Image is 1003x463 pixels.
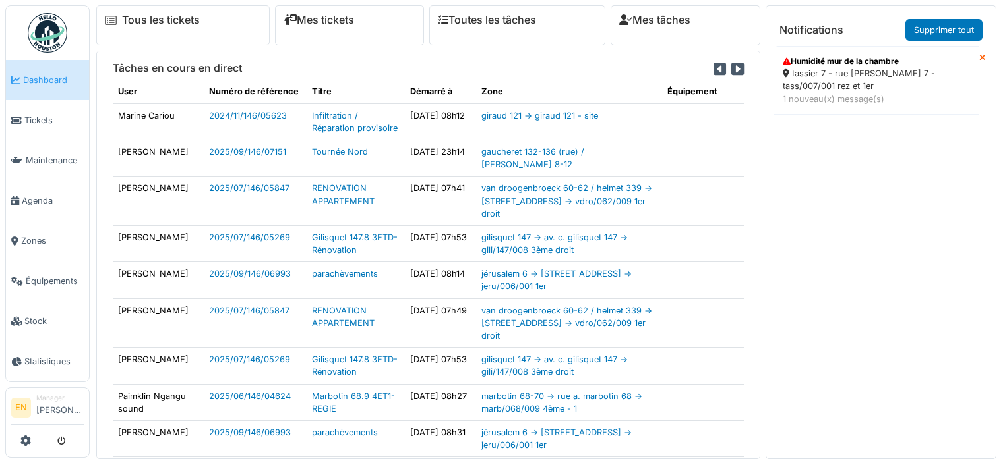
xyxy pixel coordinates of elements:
a: Mes tâches [619,14,690,26]
a: 2024/11/146/05623 [209,111,287,121]
a: EN Manager[PERSON_NAME] [11,393,84,425]
a: Tickets [6,100,89,140]
a: Mes tickets [284,14,354,26]
a: Dashboard [6,60,89,100]
li: EN [11,398,31,418]
a: Humidité mur de la chambre tassier 7 - rue [PERSON_NAME] 7 - tass/007/001 rez et 1er 1 nouveau(x)... [774,46,979,115]
td: Marine Cariou [113,103,204,140]
td: [DATE] 07h49 [405,298,476,348]
td: [DATE] 08h31 [405,420,476,456]
a: Stock [6,301,89,341]
a: parachèvements [312,269,378,279]
h6: Notifications [779,24,843,36]
a: 2025/06/146/04624 [209,391,291,401]
a: 2025/07/146/05269 [209,354,290,364]
div: tassier 7 - rue [PERSON_NAME] 7 - tass/007/001 rez et 1er [783,67,971,92]
td: [DATE] 07h53 [405,225,476,261]
a: Gilisquet 147.8 3ETD-Rénovation [312,354,398,377]
a: Marbotin 68.9 4ET1-REGIE [312,391,395,414]
a: jérusalem 6 -> [STREET_ADDRESS] -> jeru/006/001 1er [481,427,632,450]
a: Tournée Nord [312,147,368,157]
td: [PERSON_NAME] [113,262,204,298]
a: van droogenbroeck 60-62 / helmet 339 -> [STREET_ADDRESS] -> vdro/062/009 1er droit [481,306,652,340]
td: [DATE] 23h14 [405,140,476,176]
a: 2025/09/146/07151 [209,147,286,157]
a: 2025/09/146/06993 [209,427,291,437]
img: Badge_color-CXgf-gQk.svg [28,13,67,53]
a: Supprimer tout [905,19,983,41]
a: gilisquet 147 -> av. c. gilisquet 147 -> gili/147/008 3ème droit [481,232,628,255]
td: [PERSON_NAME] [113,225,204,261]
a: marbotin 68-70 -> rue a. marbotin 68 -> marb/068/009 4ème - 1 [481,391,642,414]
td: [DATE] 08h14 [405,262,476,298]
a: Toutes les tâches [438,14,536,26]
td: [PERSON_NAME] [113,348,204,384]
a: parachèvements [312,427,378,437]
td: [PERSON_NAME] [113,420,204,456]
a: Maintenance [6,140,89,180]
a: giraud 121 -> giraud 121 - site [481,111,598,121]
td: [PERSON_NAME] [113,298,204,348]
a: Tous les tickets [122,14,200,26]
td: [DATE] 07h53 [405,348,476,384]
a: gaucheret 132-136 (rue) / [PERSON_NAME] 8-12 [481,147,584,169]
span: Statistiques [24,355,84,368]
a: 2025/07/146/05847 [209,183,289,193]
td: [DATE] 08h12 [405,103,476,140]
td: [DATE] 08h27 [405,384,476,420]
th: Numéro de référence [204,80,307,103]
span: Tickets [24,114,84,126]
td: [DATE] 07h41 [405,177,476,226]
a: van droogenbroeck 60-62 / helmet 339 -> [STREET_ADDRESS] -> vdro/062/009 1er droit [481,183,652,218]
span: Maintenance [26,154,84,167]
span: Zones [21,234,84,247]
td: [PERSON_NAME] [113,140,204,176]
a: RENOVATION APPARTEMENT [312,306,375,328]
span: translation missing: fr.shared.user [118,86,137,96]
a: jérusalem 6 -> [STREET_ADDRESS] -> jeru/006/001 1er [481,269,632,291]
a: Agenda [6,180,89,221]
th: Zone [476,80,662,103]
a: Infiltration / Réparation provisoire [312,111,398,133]
li: [PERSON_NAME] [36,393,84,422]
span: Équipements [26,275,84,287]
a: RENOVATION APPARTEMENT [312,183,375,205]
td: Paimklin Ngangu sound [113,384,204,420]
td: [PERSON_NAME] [113,177,204,226]
a: 2025/07/146/05847 [209,306,289,315]
th: Démarré à [405,80,476,103]
span: Stock [24,315,84,327]
th: Équipement [662,80,744,103]
a: 2025/07/146/05269 [209,232,290,242]
a: Équipements [6,261,89,301]
a: Gilisquet 147.8 3ETD-Rénovation [312,232,398,255]
span: Agenda [22,194,84,207]
div: 1 nouveau(x) message(s) [783,93,971,105]
a: 2025/09/146/06993 [209,269,291,279]
a: gilisquet 147 -> av. c. gilisquet 147 -> gili/147/008 3ème droit [481,354,628,377]
div: Manager [36,393,84,403]
div: Humidité mur de la chambre [783,55,971,67]
a: Statistiques [6,341,89,381]
h6: Tâches en cours en direct [113,62,242,74]
span: Dashboard [23,74,84,86]
a: Zones [6,221,89,261]
th: Titre [307,80,406,103]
